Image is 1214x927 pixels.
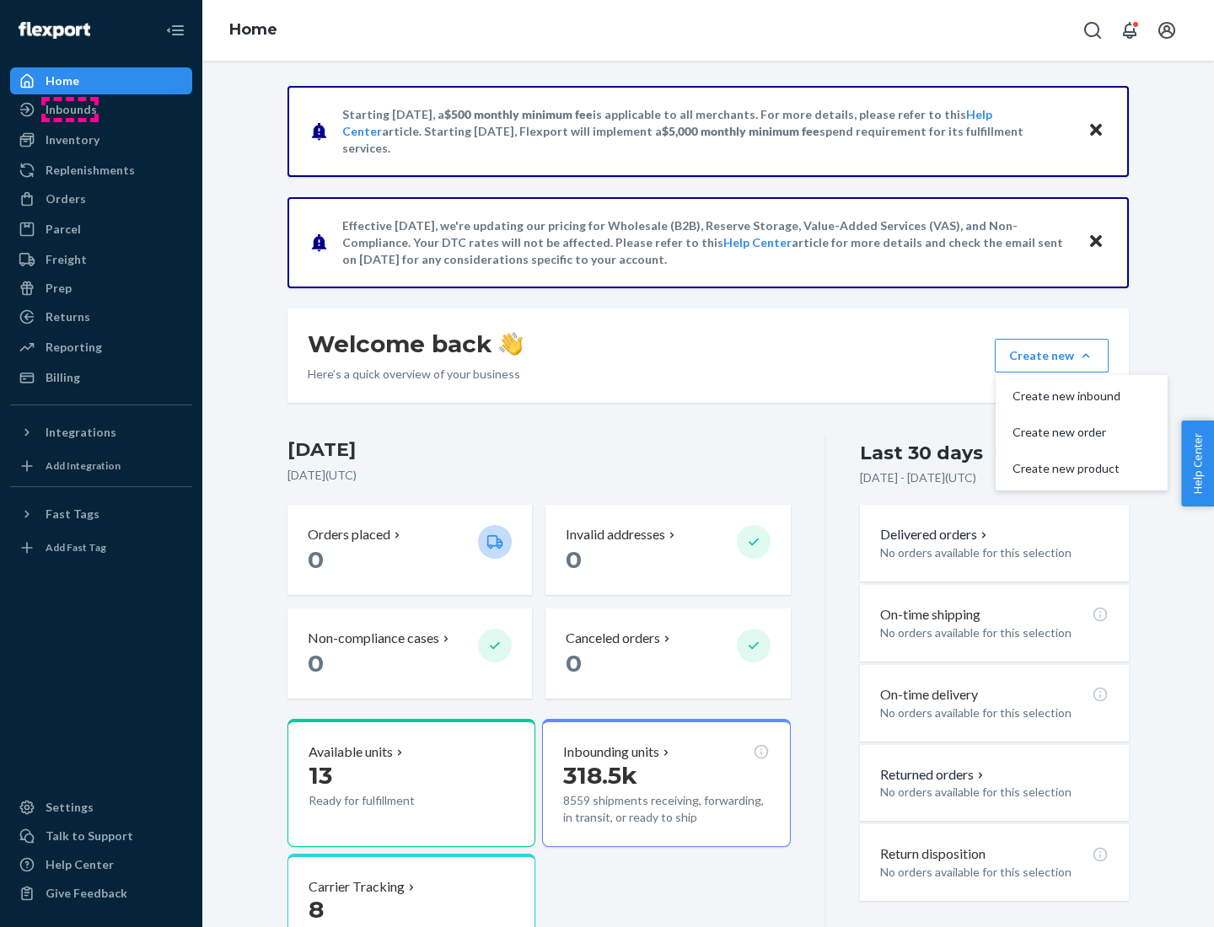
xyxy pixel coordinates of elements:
[10,364,192,391] a: Billing
[10,419,192,446] button: Integrations
[308,525,390,544] p: Orders placed
[566,629,660,648] p: Canceled orders
[563,792,769,826] p: 8559 shipments receiving, forwarding, in transit, or ready to ship
[542,719,790,847] button: Inbounding units318.5k8559 shipments receiving, forwarding, in transit, or ready to ship
[880,544,1109,561] p: No orders available for this selection
[563,761,637,790] span: 318.5k
[309,742,393,762] p: Available units
[444,107,593,121] span: $500 monthly minimum fee
[566,649,582,678] span: 0
[10,67,192,94] a: Home
[999,378,1164,415] button: Create new inbound
[1085,230,1107,255] button: Close
[880,525,991,544] button: Delivered orders
[46,251,87,268] div: Freight
[10,126,192,153] a: Inventory
[46,856,114,873] div: Help Center
[10,823,192,849] a: Talk to Support
[10,96,192,123] a: Inbounds
[566,545,582,574] span: 0
[287,467,791,484] p: [DATE] ( UTC )
[46,828,133,844] div: Talk to Support
[1113,13,1147,47] button: Open notifications
[46,221,81,238] div: Parcel
[229,20,277,39] a: Home
[46,540,106,555] div: Add Fast Tag
[10,453,192,480] a: Add Integration
[995,339,1109,372] button: Create newCreate new inboundCreate new orderCreate new product
[10,157,192,184] a: Replenishments
[309,877,405,897] p: Carrier Tracking
[880,864,1109,881] p: No orders available for this selection
[1013,426,1120,438] span: Create new order
[10,275,192,302] a: Prep
[46,131,99,148] div: Inventory
[880,605,980,624] p: On-time shipping
[287,505,532,595] button: Orders placed 0
[46,424,116,441] div: Integrations
[563,742,659,762] p: Inbounding units
[309,761,332,790] span: 13
[46,369,80,386] div: Billing
[999,451,1164,487] button: Create new product
[1085,119,1107,143] button: Close
[880,685,978,705] p: On-time delivery
[10,794,192,821] a: Settings
[46,190,86,207] div: Orders
[499,332,523,356] img: hand-wave emoji
[1181,421,1214,506] button: Help Center
[19,22,90,39] img: Flexport logo
[880,844,986,864] p: Return disposition
[287,608,532,699] button: Non-compliance cases 0
[880,624,1109,641] p: No orders available for this selection
[10,334,192,361] a: Reporting
[860,440,983,466] div: Last 30 days
[662,124,819,138] span: $5,000 monthly minimum fee
[342,106,1072,157] p: Starting [DATE], a is applicable to all merchants. For more details, please refer to this article...
[10,501,192,528] button: Fast Tags
[10,303,192,330] a: Returns
[545,608,790,699] button: Canceled orders 0
[880,765,987,785] button: Returned orders
[308,366,523,383] p: Here’s a quick overview of your business
[46,885,127,902] div: Give Feedback
[308,629,439,648] p: Non-compliance cases
[216,6,291,55] ol: breadcrumbs
[1076,13,1109,47] button: Open Search Box
[309,895,324,924] span: 8
[46,280,72,297] div: Prep
[46,308,90,325] div: Returns
[46,101,97,118] div: Inbounds
[10,880,192,907] button: Give Feedback
[46,72,79,89] div: Home
[308,329,523,359] h1: Welcome back
[287,437,791,463] h3: [DATE]
[566,525,665,544] p: Invalid addresses
[342,217,1072,268] p: Effective [DATE], we're updating our pricing for Wholesale (B2B), Reserve Storage, Value-Added Se...
[287,719,535,847] button: Available units13Ready for fulfillment
[723,235,792,249] a: Help Center
[158,13,192,47] button: Close Navigation
[10,216,192,243] a: Parcel
[545,505,790,595] button: Invalid addresses 0
[10,185,192,212] a: Orders
[10,246,192,273] a: Freight
[860,469,976,486] p: [DATE] - [DATE] ( UTC )
[309,792,465,809] p: Ready for fulfillment
[1150,13,1184,47] button: Open account menu
[10,534,192,561] a: Add Fast Tag
[46,799,94,816] div: Settings
[880,784,1109,801] p: No orders available for this selection
[1013,390,1120,402] span: Create new inbound
[999,415,1164,451] button: Create new order
[1013,463,1120,474] span: Create new product
[10,851,192,878] a: Help Center
[46,339,102,356] div: Reporting
[308,649,324,678] span: 0
[308,545,324,574] span: 0
[46,458,121,473] div: Add Integration
[46,162,135,179] div: Replenishments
